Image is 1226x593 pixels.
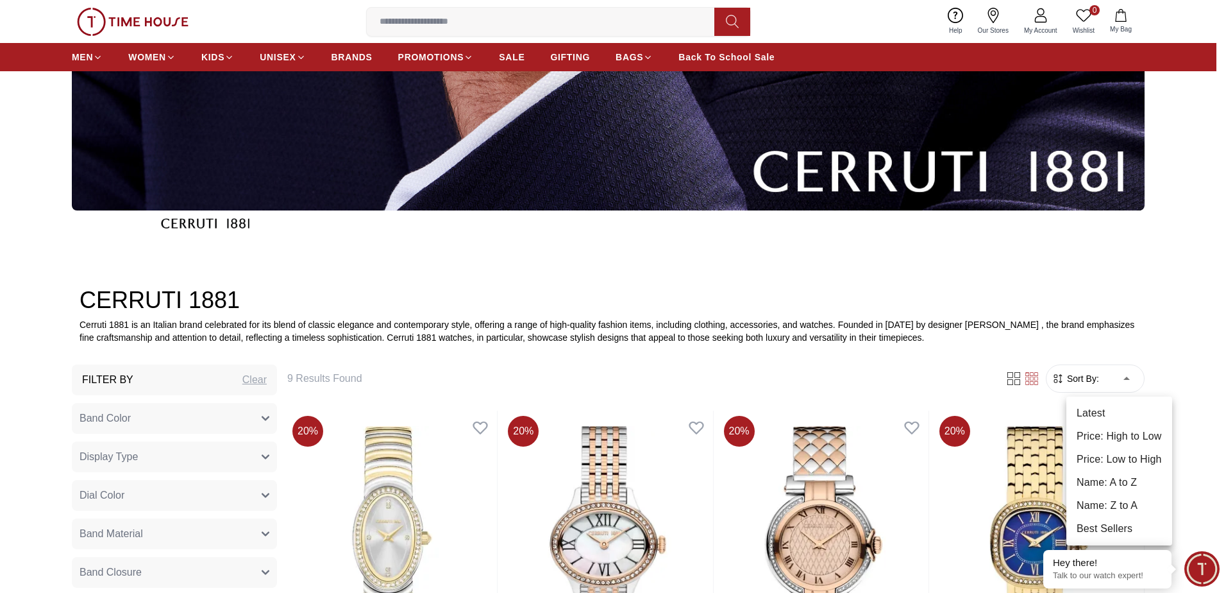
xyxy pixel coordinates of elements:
[1053,571,1162,581] p: Talk to our watch expert!
[1066,425,1172,448] li: Price: High to Low
[1066,471,1172,494] li: Name: A to Z
[1066,402,1172,425] li: Latest
[1066,494,1172,517] li: Name: Z to A
[1053,556,1162,569] div: Hey there!
[1066,448,1172,471] li: Price: Low to High
[1184,551,1220,587] div: Chat Widget
[1066,517,1172,540] li: Best Sellers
